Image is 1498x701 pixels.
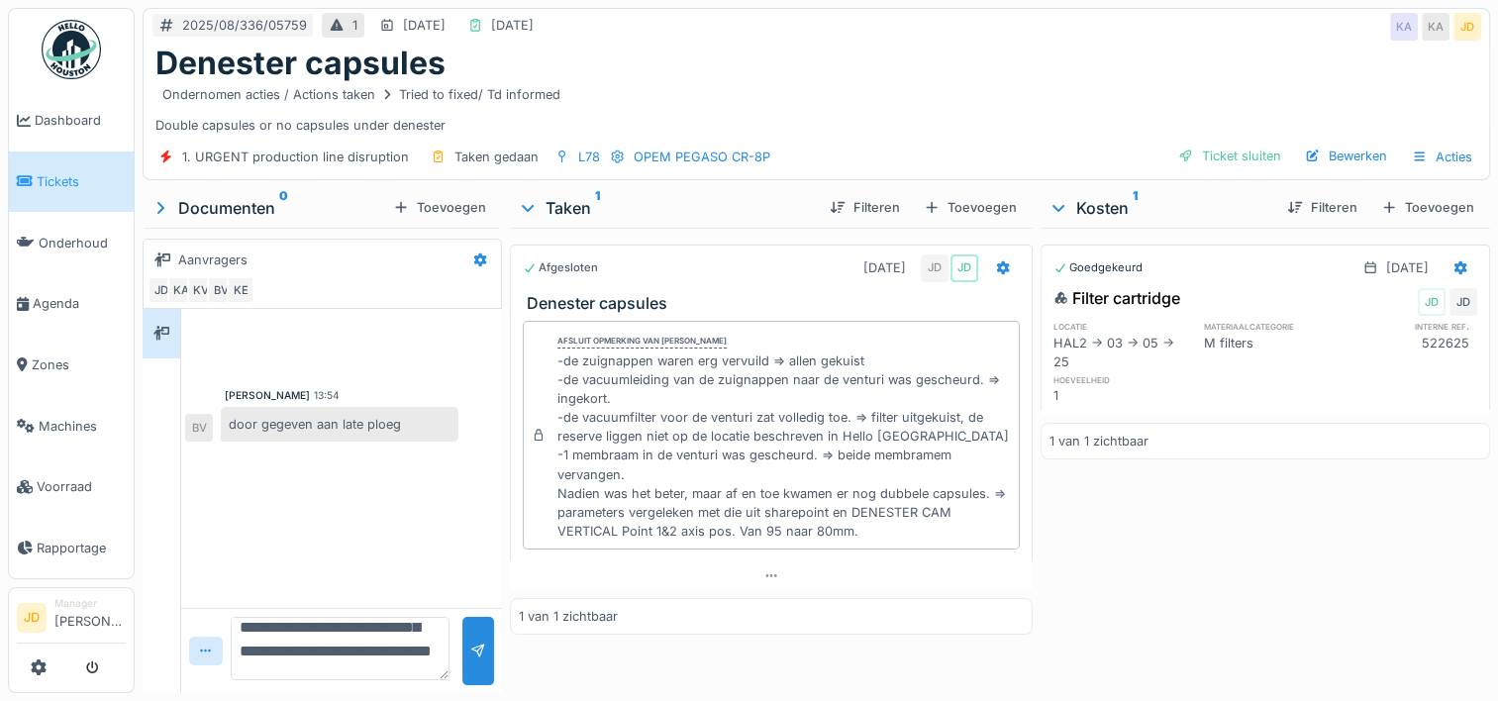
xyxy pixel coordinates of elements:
[39,417,126,436] span: Machines
[9,335,134,396] a: Zones
[54,596,126,639] li: [PERSON_NAME]
[1053,373,1190,386] h6: hoeveelheid
[9,90,134,151] a: Dashboard
[557,351,1011,542] div: -de zuignappen waren erg vervuild => allen gekuist -de vacuumleiding van de zuignappen naar de ve...
[37,172,126,191] span: Tickets
[519,607,618,626] div: 1 van 1 zichtbaar
[54,596,126,611] div: Manager
[1053,386,1190,405] div: 1
[155,82,1477,134] div: Double capsules or no capsules under denester
[39,234,126,252] span: Onderhoud
[822,194,908,221] div: Filteren
[279,196,288,220] sup: 0
[1453,13,1481,41] div: JD
[32,355,126,374] span: Zones
[187,276,215,304] div: KV
[557,335,727,349] div: Afsluit opmerking van [PERSON_NAME]
[863,258,906,277] div: [DATE]
[491,16,534,35] div: [DATE]
[1053,320,1190,333] h6: locatie
[518,196,814,220] div: Taken
[1279,194,1365,221] div: Filteren
[1297,143,1395,169] div: Bewerken
[150,196,385,220] div: Documenten
[9,212,134,273] a: Onderhoud
[352,16,357,35] div: 1
[1422,13,1449,41] div: KA
[1203,320,1340,333] h6: materiaalcategorie
[578,148,600,166] div: L78
[182,148,409,166] div: 1. URGENT production line disruption
[595,196,600,220] sup: 1
[454,148,539,166] div: Taken gedaan
[225,388,310,403] div: [PERSON_NAME]
[9,518,134,579] a: Rapportage
[1449,288,1477,316] div: JD
[155,45,446,82] h1: Denester capsules
[385,194,494,221] div: Toevoegen
[527,294,1024,313] h3: Denester capsules
[162,85,560,104] div: Ondernomen acties / Actions taken Tried to fixed/ Td informed
[17,603,47,633] li: JD
[1049,196,1271,220] div: Kosten
[148,276,175,304] div: JD
[42,20,101,79] img: Badge_color-CXgf-gQk.svg
[1053,259,1143,276] div: Goedgekeurd
[207,276,235,304] div: BV
[1418,288,1446,316] div: JD
[1390,13,1418,41] div: KA
[185,414,213,442] div: BV
[221,407,458,442] div: door gegeven aan late ploeg
[167,276,195,304] div: KA
[37,477,126,496] span: Voorraad
[1049,432,1148,451] div: 1 van 1 zichtbaar
[9,395,134,456] a: Machines
[37,539,126,557] span: Rapportage
[1403,143,1481,171] div: Acties
[9,456,134,518] a: Voorraad
[17,596,126,644] a: JD Manager[PERSON_NAME]
[178,250,248,269] div: Aanvragers
[403,16,446,35] div: [DATE]
[35,111,126,130] span: Dashboard
[1386,258,1429,277] div: [DATE]
[9,273,134,335] a: Agenda
[950,254,978,282] div: JD
[1373,194,1482,221] div: Toevoegen
[1341,320,1477,333] h6: interne ref.
[1053,286,1180,310] div: Filter cartridge
[1341,334,1477,371] div: 522625
[921,254,949,282] div: JD
[523,259,598,276] div: Afgesloten
[182,16,307,35] div: 2025/08/336/05759
[1133,196,1138,220] sup: 1
[916,194,1025,221] div: Toevoegen
[1203,334,1340,371] div: M filters
[1053,334,1190,371] div: HAL2 -> 03 -> 05 -> 25
[227,276,254,304] div: KE
[634,148,770,166] div: OPEM PEGASO CR-8P
[1170,143,1289,169] div: Ticket sluiten
[9,151,134,213] a: Tickets
[33,294,126,313] span: Agenda
[314,388,340,403] div: 13:54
